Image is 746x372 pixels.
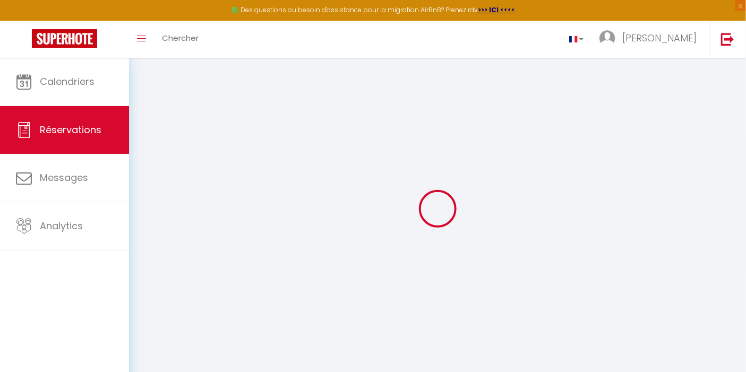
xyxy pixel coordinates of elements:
span: Messages [40,171,88,184]
a: Chercher [154,21,207,58]
span: Analytics [40,219,83,232]
a: >>> ICI <<<< [478,5,515,14]
span: Chercher [162,32,199,44]
img: logout [721,32,734,46]
span: [PERSON_NAME] [622,31,697,45]
img: ... [599,30,615,46]
a: ... [PERSON_NAME] [591,21,710,58]
span: Calendriers [40,75,95,88]
span: Réservations [40,123,101,136]
img: Super Booking [32,29,97,48]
